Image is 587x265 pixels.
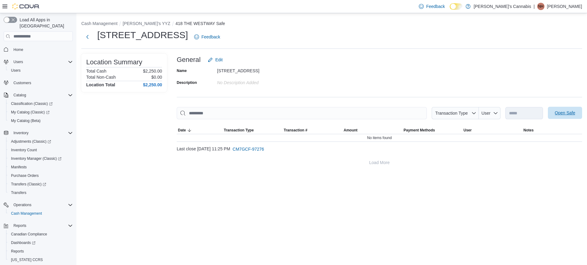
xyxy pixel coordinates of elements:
[6,137,75,146] a: Adjustments (Classic)
[11,45,73,53] span: Home
[555,110,575,116] span: Open Safe
[9,117,73,124] span: My Catalog (Beta)
[522,127,582,134] button: Notes
[6,163,75,171] button: Manifests
[11,91,28,99] button: Catalog
[6,154,75,163] a: Inventory Manager (Classic)
[201,34,220,40] span: Feedback
[6,146,75,154] button: Inventory Count
[435,111,468,116] span: Transaction Type
[9,67,73,74] span: Users
[538,3,543,10] span: NH
[9,172,41,179] a: Purchase Orders
[11,129,73,137] span: Inventory
[123,21,170,26] button: [PERSON_NAME]'s YYZ
[81,31,94,43] button: Next
[11,201,34,209] button: Operations
[11,101,53,106] span: Classification (Classic)
[11,257,43,262] span: [US_STATE] CCRS
[11,249,24,254] span: Reports
[13,202,31,207] span: Operations
[86,82,115,87] h4: Location Total
[369,159,390,166] span: Load More
[13,47,23,52] span: Home
[11,165,27,170] span: Manifests
[9,155,64,162] a: Inventory Manager (Classic)
[6,188,75,197] button: Transfers
[6,99,75,108] a: Classification (Classic)
[11,58,25,66] button: Users
[462,127,522,134] button: User
[11,68,20,73] span: Users
[463,128,472,133] span: User
[9,256,73,263] span: Washington CCRS
[12,3,40,9] img: Cova
[6,108,75,116] a: My Catalog (Classic)
[86,69,106,73] h6: Total Cash
[344,128,357,133] span: Amount
[1,45,75,54] button: Home
[151,75,162,80] p: $0.00
[9,146,73,154] span: Inventory Count
[177,143,582,155] div: Last close [DATE] 11:25 PM
[6,209,75,218] button: Cash Management
[11,91,73,99] span: Catalog
[474,3,531,10] p: [PERSON_NAME]'s Cannabis
[9,256,45,263] a: [US_STATE] CCRS
[426,3,445,9] span: Feedback
[13,93,26,98] span: Catalog
[548,107,582,119] button: Open Safe
[11,240,35,245] span: Dashboards
[1,221,75,230] button: Reports
[9,210,44,217] a: Cash Management
[177,80,197,85] label: Description
[404,128,435,133] span: Payment Methods
[205,54,225,66] button: Edit
[233,146,264,152] span: CM7GCF-97276
[13,223,26,228] span: Reports
[9,172,73,179] span: Purchase Orders
[6,238,75,247] a: Dashboards
[177,156,582,169] button: Load More
[1,129,75,137] button: Inventory
[432,107,479,119] button: Transaction Type
[523,128,533,133] span: Notes
[175,21,225,26] button: 418 THE WESTWAY Safe
[6,180,75,188] a: Transfers (Classic)
[342,127,402,134] button: Amount
[11,118,41,123] span: My Catalog (Beta)
[9,248,26,255] a: Reports
[178,128,186,133] span: Date
[11,211,42,216] span: Cash Management
[9,109,73,116] span: My Catalog (Classic)
[11,232,47,237] span: Canadian Compliance
[1,201,75,209] button: Operations
[11,129,31,137] button: Inventory
[482,111,491,116] span: User
[1,58,75,66] button: Users
[9,117,43,124] a: My Catalog (Beta)
[6,230,75,238] button: Canadian Compliance
[416,0,447,13] a: Feedback
[1,91,75,99] button: Catalog
[9,239,73,246] span: Dashboards
[192,31,223,43] a: Feedback
[11,156,61,161] span: Inventory Manager (Classic)
[17,17,73,29] span: Load All Apps in [GEOGRAPHIC_DATA]
[9,181,49,188] a: Transfers (Classic)
[11,139,51,144] span: Adjustments (Classic)
[9,163,73,171] span: Manifests
[282,127,342,134] button: Transaction #
[143,82,162,87] h4: $2,250.00
[9,231,50,238] a: Canadian Compliance
[177,107,427,119] input: This is a search bar. As you type, the results lower in the page will automatically filter.
[224,128,254,133] span: Transaction Type
[6,66,75,75] button: Users
[537,3,545,10] div: Nicole H
[9,100,55,107] a: Classification (Classic)
[402,127,462,134] button: Payment Methods
[223,127,282,134] button: Transaction Type
[217,78,299,85] div: No Description added
[367,135,392,140] span: No items found
[1,78,75,87] button: Customers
